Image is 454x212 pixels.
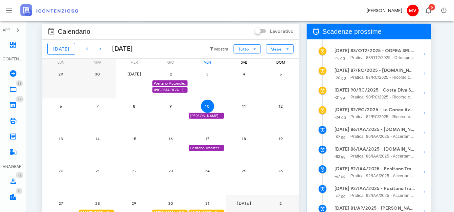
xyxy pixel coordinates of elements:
[351,205,415,212] strong: 81/AP/2025 - [PERSON_NAME] - Inviare Appello
[201,67,214,80] button: 3
[127,197,141,210] button: 29
[54,201,67,206] span: 27
[238,132,251,145] button: 18
[164,197,177,210] button: 30
[54,104,67,109] span: 6
[334,115,346,119] small: -24 gg
[351,133,415,140] span: Pratica: 86/IAA/2025 - Accertamento con Adesione contro Direzione Provinciale di [GEOGRAPHIC_DATA]
[91,100,104,113] button: 7
[154,88,158,92] strong: 09
[234,44,261,53] button: Tutto
[274,164,287,178] button: 26
[91,136,104,141] span: 14
[274,67,287,80] button: 5
[270,28,294,35] label: Lavorativo
[127,72,142,76] span: [DATE]
[164,132,177,145] button: 16
[201,136,214,141] span: 17
[58,26,90,37] span: Calendario
[127,168,141,173] span: 22
[418,47,431,60] button: Mostra dettagli
[418,165,431,179] button: Mostra dettagli
[164,136,177,141] span: 16
[334,56,345,60] small: -18 gg
[91,164,104,178] button: 21
[54,67,67,80] button: 29
[238,168,251,173] span: 25
[54,197,67,210] button: 27
[20,4,78,16] img: logo-text-2x.png
[274,100,287,113] button: 12
[270,47,282,52] span: Mese
[127,67,141,80] button: [DATE]
[238,164,251,178] button: 25
[351,54,415,61] span: Pratica: 83/OT2/2025 - Ottemperanza contro Direzione Provinciale di [GEOGRAPHIC_DATA]
[351,192,415,199] span: Pratica: 92/IAA/2025 - Accertamento con Adesione contro Direzione Provinciale di [GEOGRAPHIC_DATA]
[91,67,104,80] button: 30
[420,3,436,18] button: Distintivo
[334,174,346,179] small: -67 gg
[334,186,350,191] strong: [DATE]
[54,164,67,178] button: 20
[164,164,177,178] button: 23
[116,59,153,66] div: mer
[152,80,188,87] div: Positano Autonoleggio Coop. scade termine Istanza acc. adesione
[274,201,287,206] span: 2
[238,100,251,113] button: 11
[127,164,141,178] button: 22
[16,80,23,87] span: Distintivo
[262,59,299,66] div: dom
[274,168,287,173] span: 26
[418,146,431,159] button: Mostra dettagli
[351,165,415,173] strong: 92/IAA/2025 - Positano Transfer Cooperativa a.r.l. - [PERSON_NAME] deve decidere
[274,104,287,109] span: 12
[351,67,415,74] strong: 87/RC/2025 - [DOMAIN_NAME] BUILDINGS & SERVICES SRL - Inviare Ricorso
[323,26,382,37] span: Scadenze prossime
[91,132,104,145] button: 14
[91,72,104,76] span: 30
[189,145,224,151] div: Positano Transfer Coop. - SCADE 1^ istanza accertamento con adesione
[201,72,214,76] span: 3
[127,100,141,113] button: 8
[238,136,251,141] span: 18
[189,59,226,66] div: ven
[91,197,104,210] button: 28
[127,201,141,206] span: 29
[91,201,104,206] span: 28
[334,68,350,73] strong: [DATE]
[201,132,214,145] button: 17
[3,56,24,62] div: CONTENZIOSO
[351,47,415,54] strong: 83/OT2/2025 - ODFRA SRL - Depositare i documenti processuali
[127,132,141,145] button: 15
[238,104,251,109] span: 11
[54,136,67,141] span: 13
[201,164,214,178] button: 24
[164,104,177,109] span: 9
[201,168,214,173] span: 24
[334,194,346,198] small: -67 gg
[226,59,263,66] div: sab
[418,87,431,100] button: Mostra dettagli
[201,104,214,109] span: 10
[91,168,104,173] span: 21
[351,185,415,192] strong: 92/IAA/2025 - Positano Transfer Cooperativa a.r.l. - Scadenza per fare Ricorso
[351,87,415,94] strong: 90/RC/2025 - Costa Diva Srls - Inviare Ricorso
[418,106,431,119] button: Mostra dettagli
[201,197,214,210] button: 31
[351,74,415,81] span: Pratica: 87/RC/2025 - Ricorso contro Direzione Provinciale di [GEOGRAPHIC_DATA]
[405,3,420,18] button: MV
[334,87,350,93] strong: [DATE]
[334,75,346,80] small: -20 gg
[16,188,22,194] span: Distintivo
[164,67,177,80] button: 2
[127,104,141,109] span: 8
[3,164,24,170] div: ANAGRAFICA
[274,136,287,141] span: 19
[351,114,415,120] span: Pratica: 82/RC/2025 - Ricorso contro Comune di Conca Dei Marini
[164,100,177,113] button: 9
[237,201,251,206] span: [DATE]
[54,72,67,76] span: 29
[238,197,251,210] button: [DATE]
[79,59,116,66] div: mar
[107,44,133,54] div: [DATE]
